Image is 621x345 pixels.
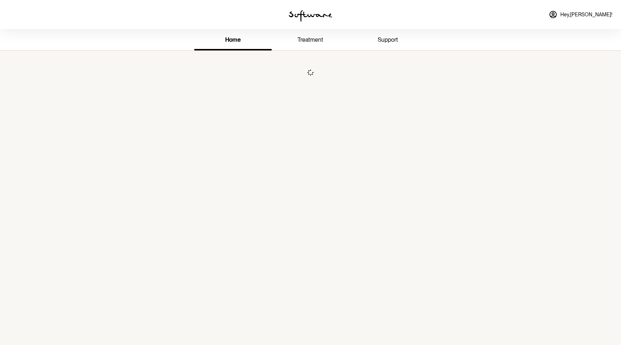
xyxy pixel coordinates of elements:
a: support [349,30,427,50]
img: software logo [289,10,332,22]
span: treatment [297,36,323,43]
a: home [194,30,272,50]
span: support [378,36,398,43]
a: treatment [272,30,349,50]
a: Hey,[PERSON_NAME]! [544,6,617,23]
span: Hey, [PERSON_NAME] ! [560,12,612,18]
span: home [225,36,241,43]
